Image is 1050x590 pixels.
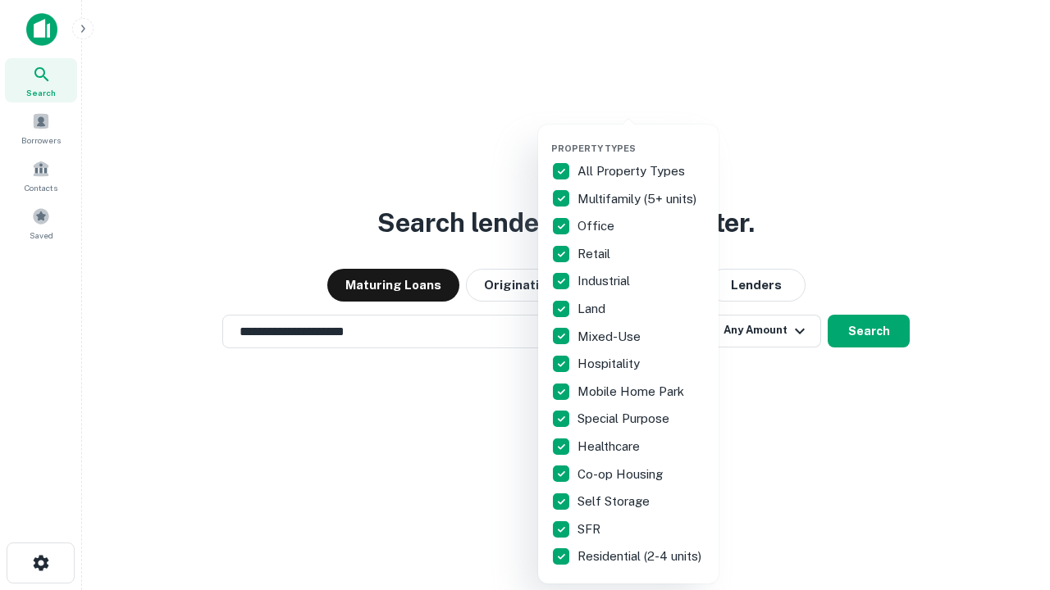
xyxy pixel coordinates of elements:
p: Multifamily (5+ units) [577,189,700,209]
p: Hospitality [577,354,643,374]
p: Retail [577,244,614,264]
p: All Property Types [577,161,688,181]
p: Residential (2-4 units) [577,547,705,566]
p: Land [577,299,609,319]
p: Healthcare [577,437,643,456]
p: Mixed-Use [577,327,644,347]
p: SFR [577,520,604,539]
span: Property Types [551,143,636,153]
p: Co-op Housing [577,465,666,484]
p: Special Purpose [577,409,673,429]
p: Mobile Home Park [577,382,687,402]
p: Industrial [577,271,633,291]
p: Self Storage [577,492,653,511]
iframe: Chat Widget [968,459,1050,538]
p: Office [577,216,618,236]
